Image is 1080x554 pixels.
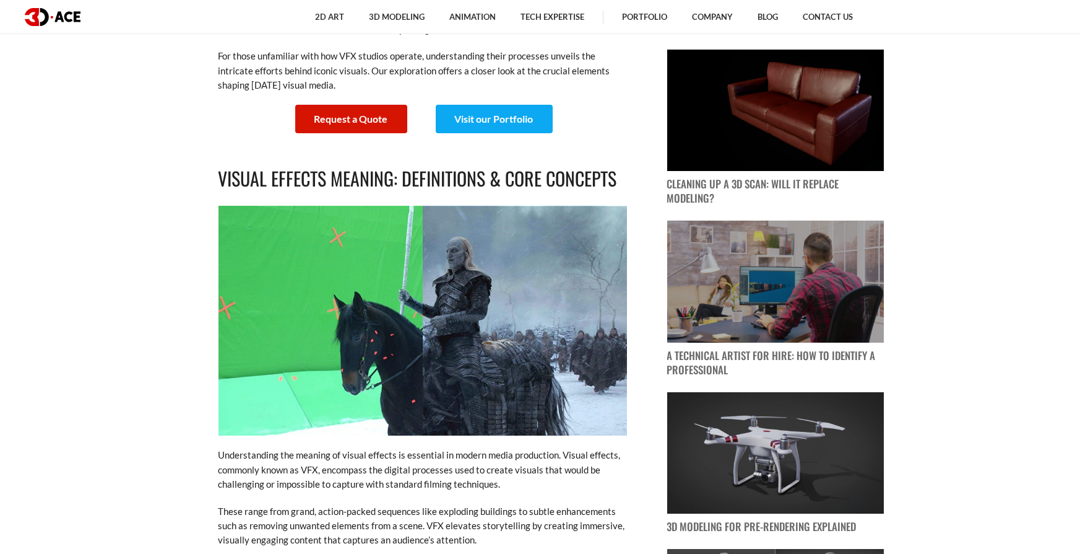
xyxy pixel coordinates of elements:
[218,448,627,491] p: Understanding the meaning of visual effects is essential in modern media production. Visual effec...
[25,8,80,26] img: logo dark
[218,164,627,193] h2: Visual Effects Meaning: Definitions & Core Concepts
[667,6,884,35] p: 3D Model Rigging: The Meaning and Particularities of the Process
[436,105,553,133] a: Visit our Portfolio
[667,50,884,172] img: blog post image
[667,392,884,535] a: blog post image 3D Modeling for Pre-rendering Explained
[667,50,884,206] a: blog post image Cleaning Up a 3D Scan: Will It Replace Modeling?
[667,520,884,534] p: 3D Modeling for Pre-rendering Explained
[667,177,884,206] p: Cleaning Up a 3D Scan: Will It Replace Modeling?
[667,392,884,514] img: blog post image
[218,504,627,548] p: These range from grand, action-packed sequences like exploding buildings to subtle enhancements s...
[667,221,884,343] img: blog post image
[218,206,627,436] img: What is visual effects
[667,221,884,377] a: blog post image A Technical Artist for Hire: How to Identify a Professional
[667,349,884,377] p: A Technical Artist for Hire: How to Identify a Professional
[295,105,407,133] a: Request a Quote
[218,49,627,92] p: For those unfamiliar with how VFX studios operate, understanding their processes unveils the intr...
